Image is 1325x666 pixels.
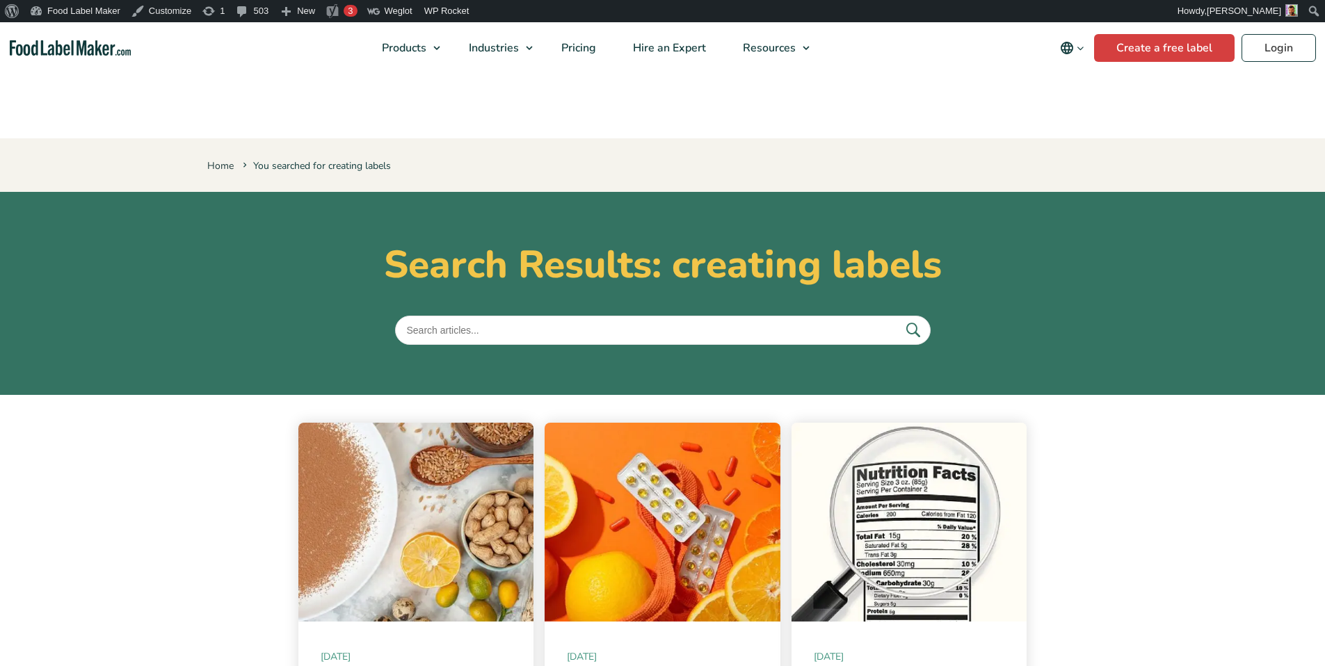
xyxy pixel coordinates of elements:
a: Hire an Expert [615,22,721,74]
a: Pricing [543,22,611,74]
span: [DATE] [814,649,1005,664]
span: Industries [465,40,520,56]
span: 3 [348,6,353,16]
a: Home [207,159,234,172]
span: [PERSON_NAME] [1207,6,1281,16]
button: Change language [1050,34,1094,62]
a: Login [1242,34,1316,62]
h1: Search Results: creating labels [207,242,1118,288]
a: Resources [725,22,817,74]
span: Hire an Expert [629,40,707,56]
span: [DATE] [567,649,758,664]
span: Resources [739,40,797,56]
a: Products [364,22,447,74]
a: Create a free label [1094,34,1235,62]
a: Food Label Maker homepage [10,40,131,56]
a: Industries [451,22,540,74]
input: Search articles... [395,316,931,345]
span: You searched for creating labels [240,159,391,172]
span: Products [378,40,428,56]
span: Pricing [557,40,597,56]
span: [DATE] [321,649,512,664]
img: nutrition facts label under a magnifying glass [792,423,1027,622]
